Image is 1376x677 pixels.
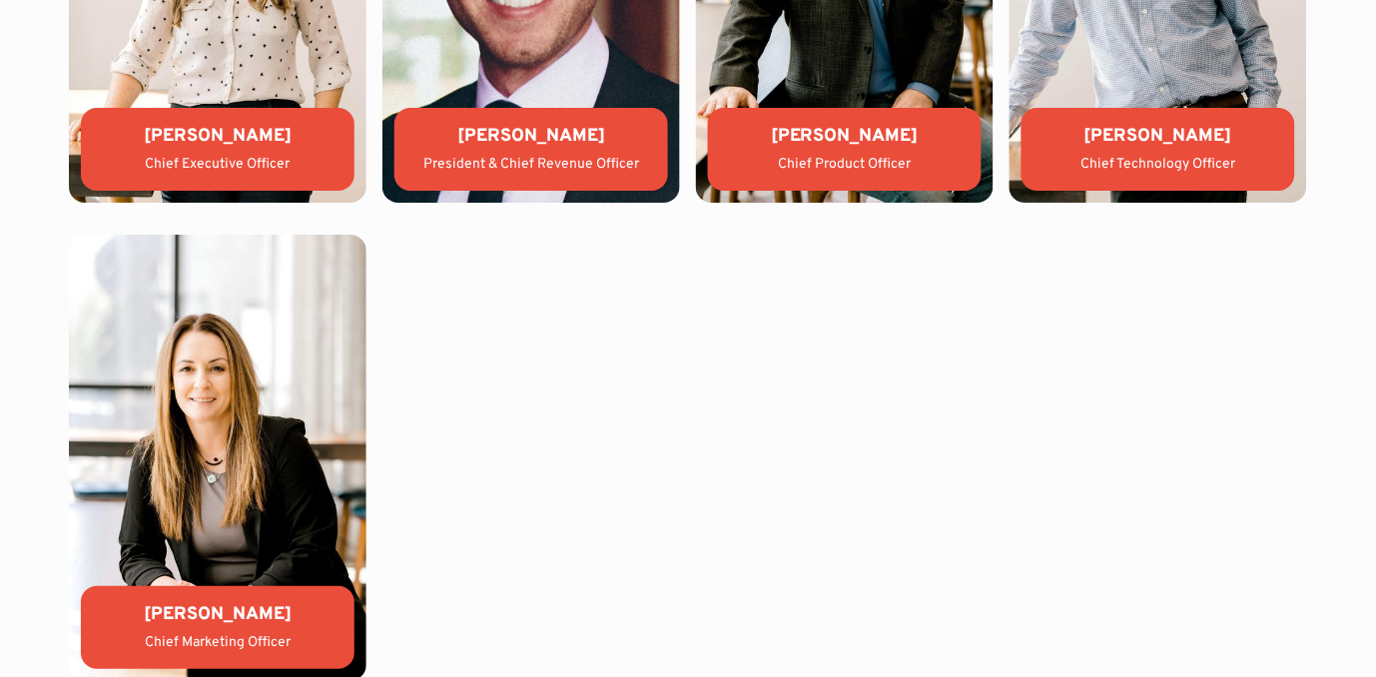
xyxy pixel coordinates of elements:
[410,124,652,149] div: [PERSON_NAME]
[97,155,339,175] div: Chief Executive Officer
[410,155,652,175] div: President & Chief Revenue Officer
[724,124,966,149] div: [PERSON_NAME]
[97,124,339,149] div: [PERSON_NAME]
[97,633,339,653] div: Chief Marketing Officer
[97,602,339,627] div: [PERSON_NAME]
[724,155,966,175] div: Chief Product Officer
[1037,155,1279,175] div: Chief Technology Officer
[1037,124,1279,149] div: [PERSON_NAME]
